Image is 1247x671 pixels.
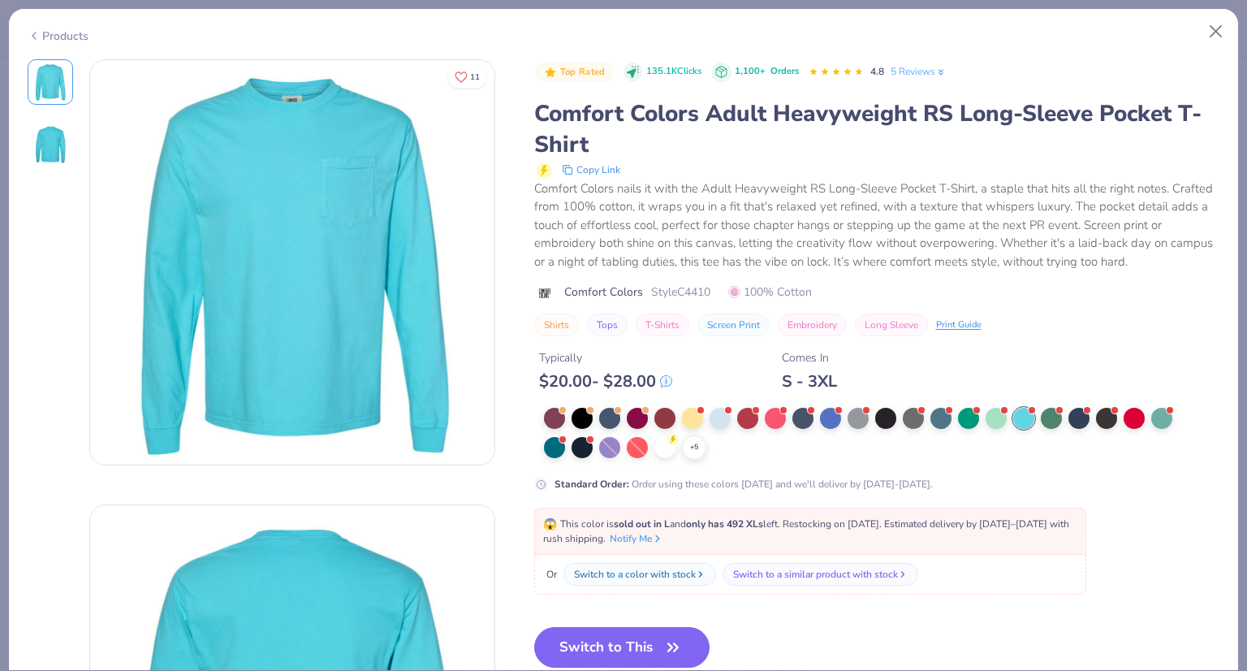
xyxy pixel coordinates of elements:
[534,627,710,668] button: Switch to This
[936,318,982,332] div: Print Guide
[697,314,770,336] button: Screen Print
[770,65,799,77] span: Orders
[90,60,494,465] img: Front
[735,65,799,79] div: 1,100+
[31,63,70,102] img: Front
[646,65,701,79] span: 135.1K Clicks
[543,517,557,532] span: 😱
[870,65,884,78] span: 4.8
[447,65,487,89] button: Like
[539,371,672,392] div: $ 20.00 - $ 28.00
[636,314,689,336] button: T-Shirts
[554,477,933,491] div: Order using these colors [DATE] and we'll deliver by [DATE]-[DATE].
[855,314,928,336] button: Long Sleeve
[723,563,918,586] button: Switch to a similar product with stock
[31,124,70,163] img: Back
[539,349,672,366] div: Typically
[470,73,480,81] span: 11
[543,567,557,582] span: Or
[1201,16,1232,47] button: Close
[891,64,947,79] a: 5 Reviews
[690,442,698,453] span: + 5
[543,517,1069,545] span: This color is and left. Restocking on [DATE]. Estimated delivery by [DATE]–[DATE] with rush shipp...
[534,314,579,336] button: Shirts
[28,28,88,45] div: Products
[809,59,864,85] div: 4.8 Stars
[733,567,898,582] div: Switch to a similar product with stock
[574,567,696,582] div: Switch to a color with stock
[778,314,847,336] button: Embroidery
[544,66,557,79] img: Top Rated sort
[554,478,629,491] strong: Standard Order :
[560,67,606,76] span: Top Rated
[782,349,837,366] div: Comes In
[610,531,663,546] button: Notify Me
[534,98,1220,160] div: Comfort Colors Adult Heavyweight RS Long-Sleeve Pocket T-Shirt
[534,180,1220,271] div: Comfort Colors nails it with the Adult Heavyweight RS Long-Sleeve Pocket T-Shirt, a staple that h...
[534,287,556,300] img: brand logo
[536,62,614,83] button: Badge Button
[782,371,837,392] div: S - 3XL
[563,563,716,586] button: Switch to a color with stock
[686,517,763,530] strong: only has 492 XLs
[728,284,812,301] span: 100% Cotton
[587,314,628,336] button: Tops
[557,160,625,180] button: copy to clipboard
[564,284,643,301] span: Comfort Colors
[651,284,710,301] span: Style C4410
[614,517,670,530] strong: sold out in L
